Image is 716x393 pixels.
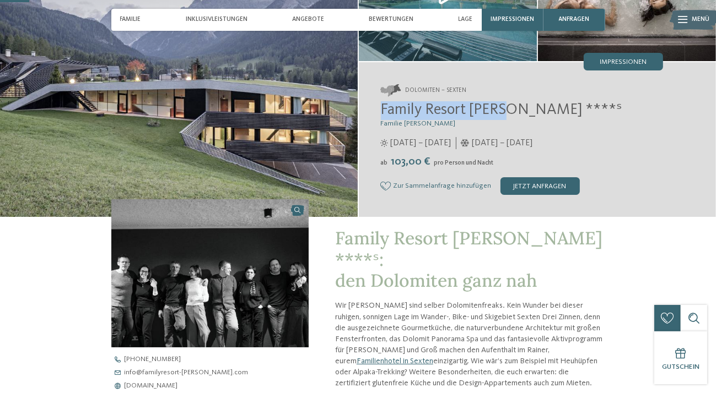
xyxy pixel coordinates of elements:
a: Gutschein [654,331,707,384]
span: anfragen [559,16,590,23]
div: jetzt anfragen [500,177,580,195]
i: Öffnungszeiten im Sommer [381,139,389,147]
a: [PHONE_NUMBER] [111,356,325,363]
span: Familie [120,16,141,23]
span: Family Resort [PERSON_NAME] ****ˢ [381,102,622,118]
a: info@familyresort-[PERSON_NAME].com [111,369,325,376]
span: Inklusivleistungen [186,16,247,23]
a: Familienhotel in Sexten [357,357,433,365]
span: Gutschein [662,363,699,370]
p: Wir [PERSON_NAME] sind selber Dolomitenfreaks. Kein Wunder bei dieser ruhigen, sonnigen Lage im W... [335,300,605,389]
img: Unser Familienhotel in Sexten, euer Urlaubszuhause in den Dolomiten [111,199,309,347]
span: Familie [PERSON_NAME] [381,120,456,127]
span: pro Person und Nacht [434,160,493,166]
span: Lage [459,16,473,23]
span: Dolomiten – Sexten [405,86,466,95]
span: Zur Sammelanfrage hinzufügen [394,182,492,190]
span: [DOMAIN_NAME] [125,383,178,390]
span: ab [381,160,388,166]
span: Impressionen [491,16,534,23]
i: Öffnungszeiten im Winter [461,139,470,147]
span: [PHONE_NUMBER] [125,356,181,363]
span: Angebote [292,16,324,23]
span: 103,00 € [389,156,433,167]
span: Impressionen [600,59,647,66]
span: [DATE] – [DATE] [472,137,533,149]
a: [DOMAIN_NAME] [111,383,325,390]
span: Bewertungen [369,16,413,23]
span: info@ familyresort-[PERSON_NAME]. com [125,369,249,376]
span: Family Resort [PERSON_NAME] ****ˢ: den Dolomiten ganz nah [335,227,602,292]
span: [DATE] – [DATE] [391,137,451,149]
